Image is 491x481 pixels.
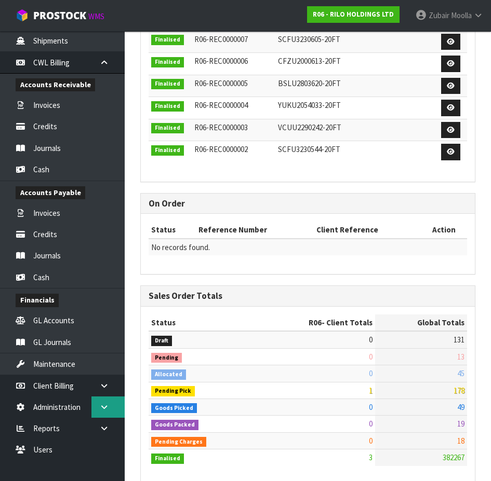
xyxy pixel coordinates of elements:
[278,34,340,44] span: SCFU3230605-20FT
[369,335,373,345] span: 0
[194,144,248,154] span: R06-REC0000002
[457,436,465,446] span: 18
[457,352,465,362] span: 13
[369,368,373,378] span: 0
[457,402,465,412] span: 49
[309,318,322,327] span: R06
[314,222,421,238] th: Client Reference
[151,79,184,89] span: Finalised
[454,335,465,345] span: 131
[451,10,472,20] span: Moolla
[151,437,206,447] span: Pending Charges
[278,122,341,132] span: VCUU2290242-20FT
[254,314,375,331] th: - Client Totals
[443,452,465,462] span: 382267
[307,6,400,23] a: R06 - RILO HOLDINGS LTD
[88,11,104,21] small: WMS
[278,100,341,110] span: YUKU2054033-20FT
[151,453,184,464] span: Finalised
[16,9,29,22] img: cube-alt.png
[194,34,248,44] span: R06-REC0000007
[194,78,248,88] span: R06-REC0000005
[151,57,184,67] span: Finalised
[194,100,248,110] span: R06-REC0000004
[457,368,465,378] span: 45
[369,436,373,446] span: 0
[16,78,95,91] span: Accounts Receivable
[151,145,184,156] span: Finalised
[278,56,341,66] span: CFZU2000613-20FT
[151,420,198,430] span: Goods Packed
[429,10,449,20] span: Zubair
[421,222,467,238] th: Action
[149,222,196,238] th: Status
[149,239,467,255] td: No records found.
[151,369,186,380] span: Allocated
[151,386,195,396] span: Pending Pick
[369,452,373,462] span: 3
[457,419,465,429] span: 19
[194,122,248,132] span: R06-REC0000003
[16,294,59,307] span: Financials
[151,403,197,414] span: Goods Picked
[454,386,465,395] span: 178
[151,101,184,112] span: Finalised
[194,56,248,66] span: R06-REC0000006
[369,419,373,429] span: 0
[313,10,394,19] strong: R06 - RILO HOLDINGS LTD
[369,386,373,395] span: 1
[196,222,314,238] th: Reference Number
[149,314,254,331] th: Status
[16,186,85,199] span: Accounts Payable
[375,314,467,331] th: Global Totals
[151,353,182,363] span: Pending
[149,291,467,301] h3: Sales Order Totals
[369,352,373,362] span: 0
[149,199,467,209] h3: On Order
[278,78,341,88] span: BSLU2803620-20FT
[151,336,172,346] span: Draft
[33,9,86,22] span: ProStock
[278,144,340,154] span: SCFU3230544-20FT
[369,402,373,412] span: 0
[151,123,184,133] span: Finalised
[151,35,184,45] span: Finalised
